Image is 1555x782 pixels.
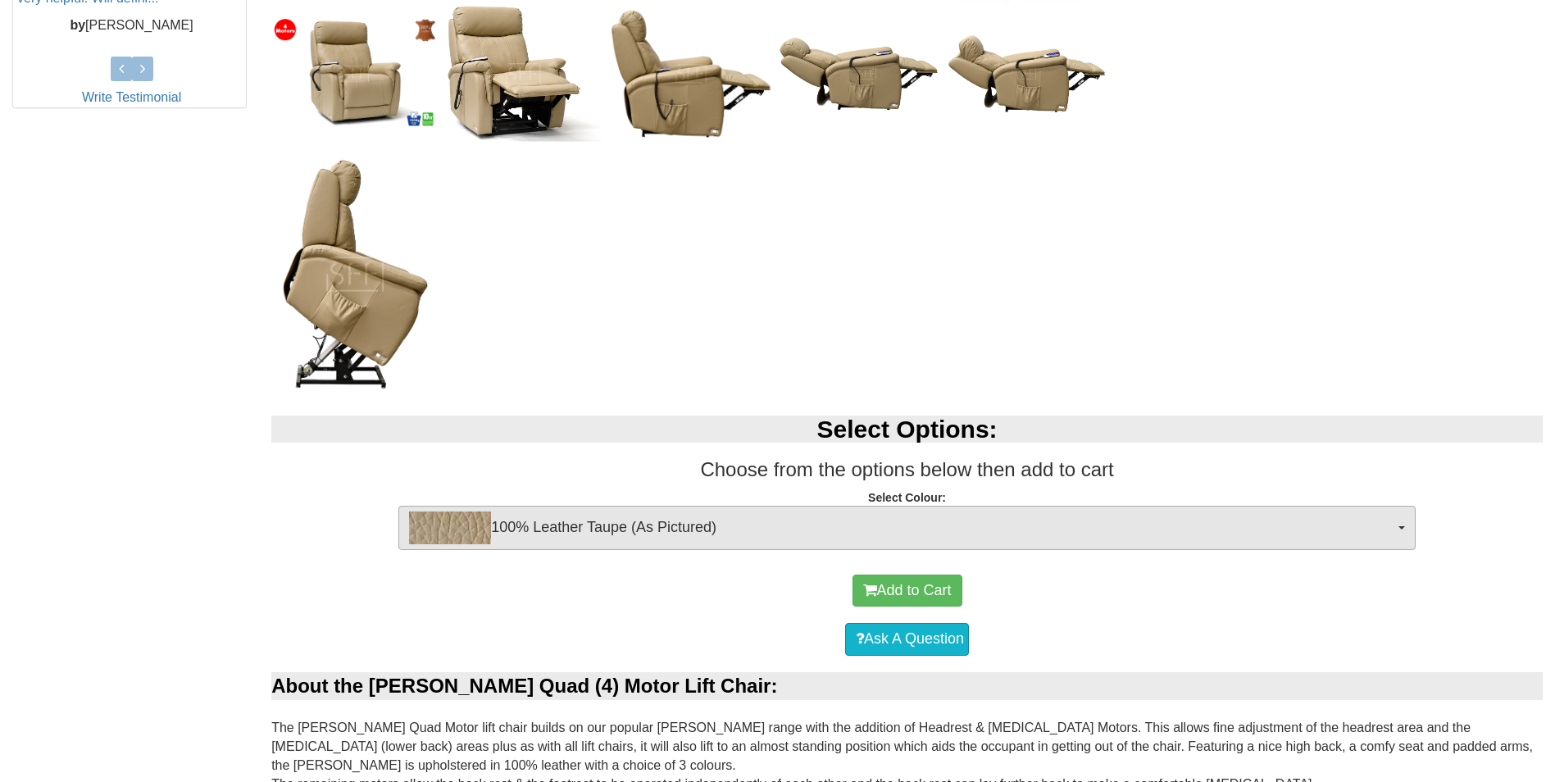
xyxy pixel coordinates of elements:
b: by [70,18,85,32]
p: [PERSON_NAME] [17,16,246,35]
b: Select Options: [817,416,998,443]
h3: Choose from the options below then add to cart [271,459,1543,480]
strong: Select Colour: [868,491,946,504]
button: 100% Leather Taupe (As Pictured)100% Leather Taupe (As Pictured) [398,506,1416,550]
img: 100% Leather Taupe (As Pictured) [409,511,491,544]
button: Add to Cart [853,575,962,607]
a: Write Testimonial [82,90,181,104]
div: About the [PERSON_NAME] Quad (4) Motor Lift Chair: [271,672,1543,700]
a: Ask A Question [845,623,969,656]
span: 100% Leather Taupe (As Pictured) [409,511,1394,544]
